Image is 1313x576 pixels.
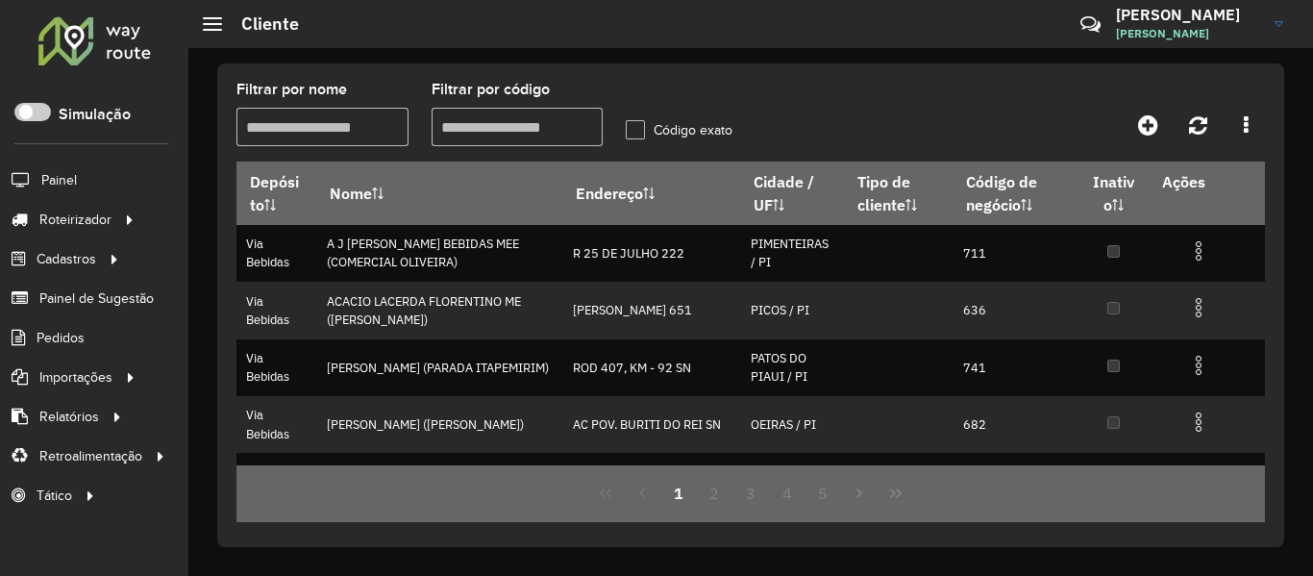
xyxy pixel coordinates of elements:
button: 4 [769,475,805,512]
td: PATOS DO PIAUI / PI [740,339,844,396]
td: A J [PERSON_NAME] BEBIDAS MEE (COMERCIAL OLIVEIRA) [317,225,562,282]
button: Last Page [878,475,914,512]
td: PIMENTEIRAS / PI [740,225,844,282]
td: Via Bebidas [236,225,317,282]
th: Inativo [1078,162,1149,225]
button: 5 [805,475,842,512]
td: ADEMAR [PERSON_NAME] (TREILLER DO ADEMAR) [317,453,562,510]
th: Cidade / UF [740,162,844,225]
th: Depósito [236,162,317,225]
th: Nome [317,162,562,225]
td: Via Bebidas [236,282,317,338]
th: Código de negócio [953,162,1078,225]
td: AC POV. BURITI DO REI SN [562,396,740,453]
td: Via Bebidas [236,453,317,510]
td: [PERSON_NAME] ([PERSON_NAME]) [317,396,562,453]
h3: [PERSON_NAME] [1116,6,1260,24]
td: AV SENADOR [PERSON_NAME] SN [562,453,740,510]
td: 741 [953,339,1078,396]
label: Filtrar por nome [236,78,347,101]
th: Tipo de cliente [844,162,953,225]
td: Via Bebidas [236,339,317,396]
span: Cadastros [37,249,96,269]
td: ACACIO LACERDA FLORENTINO ME ([PERSON_NAME]) [317,282,562,338]
span: Painel de Sugestão [39,288,154,309]
button: Next Page [841,475,878,512]
td: [PERSON_NAME] 651 [562,282,740,338]
span: Pedidos [37,328,85,348]
th: Ações [1149,162,1264,202]
span: Importações [39,367,112,388]
label: Filtrar por código [432,78,550,101]
span: Roteirizador [39,210,111,230]
span: [PERSON_NAME] [1116,25,1260,42]
td: ROD 407, KM - 92 SN [562,339,740,396]
td: OEIRAS / PI [740,396,844,453]
span: Painel [41,170,77,190]
td: PICOS / PI [740,453,844,510]
label: Simulação [59,103,131,126]
h2: Cliente [222,13,299,35]
td: R 25 DE JULHO 222 [562,225,740,282]
td: 711 [953,225,1078,282]
td: [PERSON_NAME] (PARADA ITAPEMIRIM) [317,339,562,396]
th: Endereço [562,162,740,225]
button: 2 [696,475,732,512]
a: Contato Rápido [1070,4,1111,45]
span: Retroalimentação [39,446,142,466]
button: 3 [732,475,769,512]
button: 1 [660,475,697,512]
span: Tático [37,486,72,506]
td: PICOS / PI [740,282,844,338]
td: Via Bebidas [236,396,317,453]
td: 623 [953,453,1078,510]
td: 636 [953,282,1078,338]
label: Código exato [626,120,732,140]
td: 682 [953,396,1078,453]
span: Relatórios [39,407,99,427]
